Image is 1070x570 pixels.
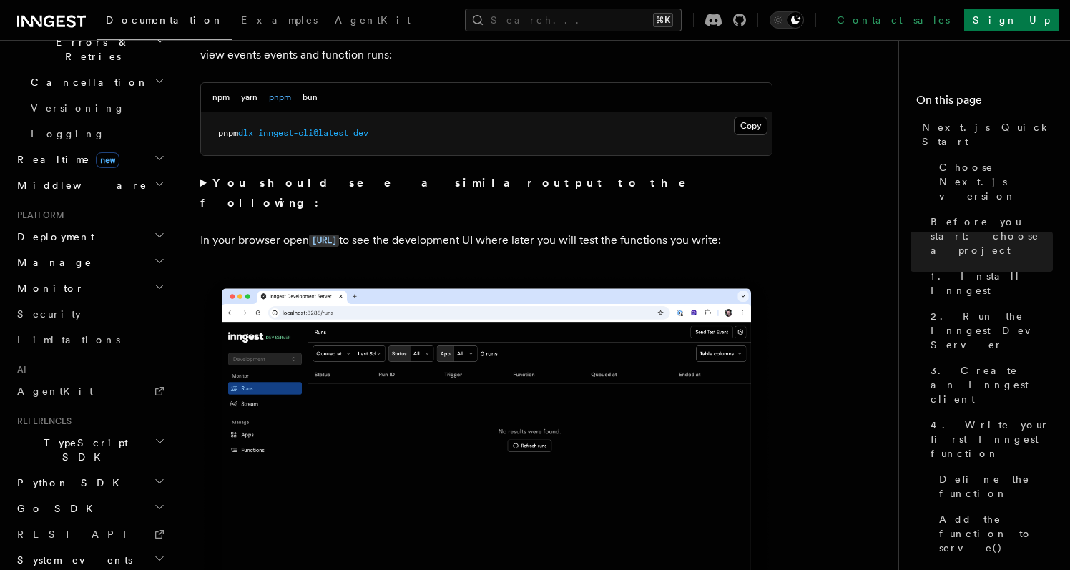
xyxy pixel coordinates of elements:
a: Define the function [933,466,1053,506]
span: Monitor [11,281,84,295]
a: REST API [11,521,168,547]
span: 4. Write your first Inngest function [931,418,1053,461]
a: Versioning [25,95,168,121]
button: Python SDK [11,470,168,496]
a: 4. Write your first Inngest function [925,412,1053,466]
button: Search...⌘K [465,9,682,31]
span: Limitations [17,334,120,345]
a: Security [11,301,168,327]
strong: You should see a similar output to the following: [200,176,706,210]
button: Errors & Retries [25,29,168,69]
span: Platform [11,210,64,221]
p: In your browser open to see the development UI where later you will test the functions you write: [200,230,772,251]
span: AgentKit [335,14,411,26]
kbd: ⌘K [653,13,673,27]
span: Examples [241,14,318,26]
span: Deployment [11,230,94,244]
code: [URL] [309,235,339,247]
span: AI [11,364,26,375]
button: Toggle dark mode [770,11,804,29]
button: Monitor [11,275,168,301]
span: Versioning [31,102,125,114]
a: Sign Up [964,9,1059,31]
span: 2. Run the Inngest Dev Server [931,309,1053,352]
a: 2. Run the Inngest Dev Server [925,303,1053,358]
a: Next.js Quick Start [916,114,1053,154]
span: Cancellation [25,75,149,89]
button: Manage [11,250,168,275]
a: Contact sales [828,9,958,31]
span: References [11,416,72,427]
span: pnpm [218,128,238,138]
span: Next.js Quick Start [922,120,1053,149]
h4: On this page [916,92,1053,114]
span: REST API [17,529,139,540]
span: 3. Create an Inngest client [931,363,1053,406]
a: AgentKit [326,4,419,39]
span: TypeScript SDK [11,436,154,464]
span: 1. Install Inngest [931,269,1053,298]
span: AgentKit [17,385,93,397]
a: AgentKit [11,378,168,404]
span: Before you start: choose a project [931,215,1053,257]
span: Realtime [11,152,119,167]
a: Logging [25,121,168,147]
span: Python SDK [11,476,128,490]
a: Before you start: choose a project [925,209,1053,263]
span: Security [17,308,81,320]
button: pnpm [269,83,291,112]
span: Logging [31,128,105,139]
button: Go SDK [11,496,168,521]
p: Next, start the , which is a fast, in-memory version of Inngest where you can quickly send and vi... [200,25,772,65]
button: bun [303,83,318,112]
span: inngest-cli@latest [258,128,348,138]
a: [URL] [309,233,339,247]
span: Middleware [11,178,147,192]
span: Errors & Retries [25,35,155,64]
button: npm [212,83,230,112]
a: Add the function to serve() [933,506,1053,561]
button: Middleware [11,172,168,198]
span: dev [353,128,368,138]
button: Deployment [11,224,168,250]
span: Define the function [939,472,1053,501]
a: 1. Install Inngest [925,263,1053,303]
a: Choose Next.js version [933,154,1053,209]
span: Documentation [106,14,224,26]
span: Add the function to serve() [939,512,1053,555]
span: Manage [11,255,92,270]
span: Choose Next.js version [939,160,1053,203]
a: Examples [232,4,326,39]
button: Realtimenew [11,147,168,172]
span: System events [11,553,132,567]
span: dlx [238,128,253,138]
button: yarn [241,83,257,112]
summary: You should see a similar output to the following: [200,173,772,213]
button: TypeScript SDK [11,430,168,470]
button: Copy [734,117,767,135]
a: Limitations [11,327,168,353]
a: 3. Create an Inngest client [925,358,1053,412]
span: Go SDK [11,501,102,516]
span: new [96,152,119,168]
button: Cancellation [25,69,168,95]
a: Documentation [97,4,232,40]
